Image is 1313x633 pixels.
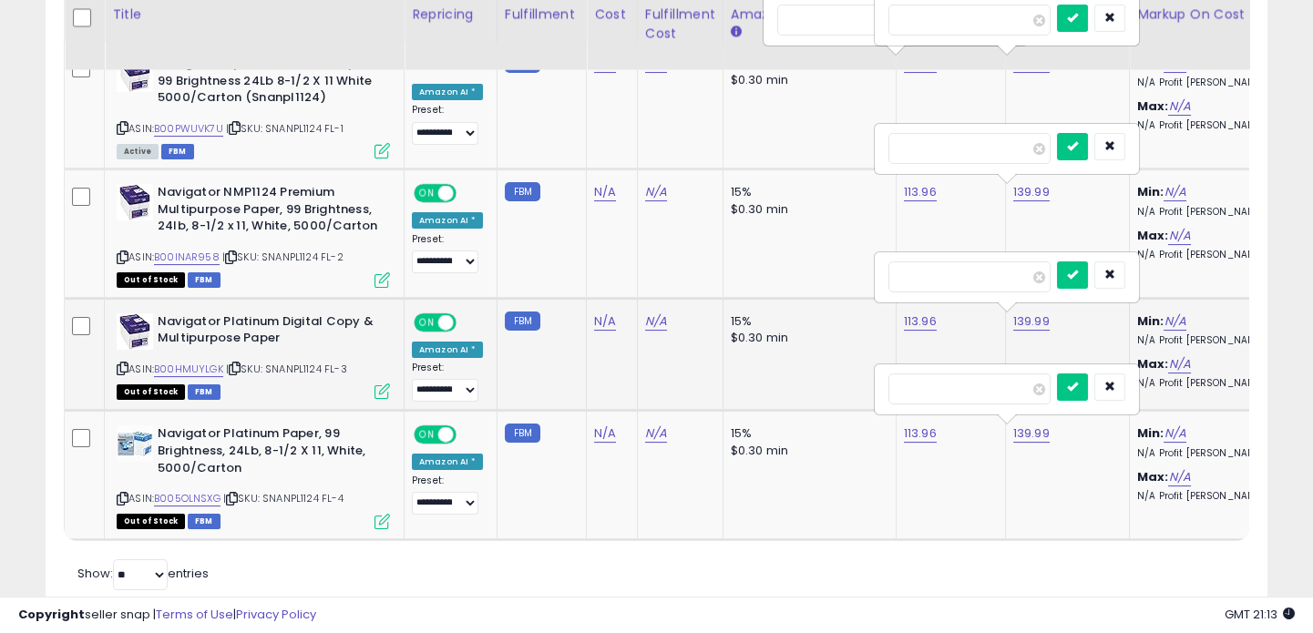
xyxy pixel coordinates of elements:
[1164,183,1185,201] a: N/A
[188,272,221,288] span: FBM
[1168,468,1190,486] a: N/A
[1013,183,1050,201] a: 139.99
[904,183,937,201] a: 113.96
[505,182,540,201] small: FBM
[645,5,715,44] div: Fulfillment Cost
[412,233,483,274] div: Preset:
[1225,606,1295,623] span: 2025-09-8 21:13 GMT
[223,491,344,505] span: | SKU: SNANPL1124 FL-4
[645,424,667,443] a: N/A
[731,201,882,218] div: $0.30 min
[117,514,185,529] span: All listings that are currently out of stock and unavailable for purchase on Amazon
[158,425,379,481] b: Navigator Platinum Paper, 99 Brightness, 24Lb, 8-1/2 X 11, White, 5000/Carton
[731,443,882,459] div: $0.30 min
[188,514,221,529] span: FBM
[117,425,390,526] div: ASIN:
[117,184,153,220] img: 51RzjT1pbAL._SL40_.jpg
[1137,249,1288,261] p: N/A Profit [PERSON_NAME]
[154,250,220,265] a: B00INAR958
[1137,206,1288,219] p: N/A Profit [PERSON_NAME]
[731,72,882,88] div: $0.30 min
[1137,490,1288,503] p: N/A Profit [PERSON_NAME]
[1168,97,1190,116] a: N/A
[112,5,396,25] div: Title
[1137,5,1295,25] div: Markup on Cost
[594,312,616,331] a: N/A
[117,56,153,92] img: 51RzjT1pbAL._SL40_.jpg
[1137,377,1288,390] p: N/A Profit [PERSON_NAME]
[226,121,344,136] span: | SKU: SNANPL1124 FL-1
[1168,355,1190,373] a: N/A
[158,184,379,240] b: Navigator NMP1124 Premium Multipurpose Paper, 99 Brightness, 24lb, 8-1/2 x 11, White, 5000/Carton
[117,384,185,400] span: All listings that are currently out of stock and unavailable for purchase on Amazon
[154,121,223,137] a: B00PWUVK7U
[1137,468,1169,485] b: Max:
[1137,334,1288,347] p: N/A Profit [PERSON_NAME]
[117,313,153,350] img: 51RzjT1pbAL._SL40_.jpg
[154,491,221,506] a: B005OLNSXG
[1164,312,1185,331] a: N/A
[454,427,483,443] span: OFF
[18,606,85,623] strong: Copyright
[117,56,390,157] div: ASIN:
[1013,424,1050,443] a: 139.99
[77,565,209,582] span: Show: entries
[412,454,483,470] div: Amazon AI *
[1137,227,1169,244] b: Max:
[731,184,882,200] div: 15%
[1013,312,1050,331] a: 139.99
[731,25,742,41] small: Amazon Fees.
[158,56,379,111] b: Navigator Npl1124 Platinum Paper 99 Brightness 24Lb 8-1/2 X 11 White 5000/Carton (Snanpl1124)
[117,313,390,398] div: ASIN:
[1137,183,1164,200] b: Min:
[1137,355,1169,373] b: Max:
[505,311,540,331] small: FBM
[412,5,489,25] div: Repricing
[415,314,438,330] span: ON
[226,362,347,376] span: | SKU: SNANPL1124 FL-3
[412,212,483,229] div: Amazon AI *
[1137,312,1164,330] b: Min:
[1137,447,1288,460] p: N/A Profit [PERSON_NAME]
[454,186,483,201] span: OFF
[18,607,316,624] div: seller snap | |
[1164,424,1185,443] a: N/A
[1137,97,1169,115] b: Max:
[117,425,153,462] img: 41kkh4XzH7L._SL40_.jpg
[412,104,483,145] div: Preset:
[1168,227,1190,245] a: N/A
[236,606,316,623] a: Privacy Policy
[415,186,438,201] span: ON
[505,5,579,25] div: Fulfillment
[117,184,390,285] div: ASIN:
[731,5,888,25] div: Amazon Fees
[154,362,223,377] a: B00HMUYLGK
[645,183,667,201] a: N/A
[904,424,937,443] a: 113.96
[731,313,882,330] div: 15%
[188,384,221,400] span: FBM
[731,330,882,346] div: $0.30 min
[117,144,159,159] span: All listings currently available for purchase on Amazon
[594,5,630,25] div: Cost
[1137,424,1164,442] b: Min:
[594,424,616,443] a: N/A
[594,183,616,201] a: N/A
[1137,119,1288,132] p: N/A Profit [PERSON_NAME]
[415,427,438,443] span: ON
[117,272,185,288] span: All listings that are currently out of stock and unavailable for purchase on Amazon
[412,362,483,403] div: Preset:
[412,475,483,516] div: Preset:
[1137,55,1164,72] b: Min:
[1137,77,1288,89] p: N/A Profit [PERSON_NAME]
[161,144,194,159] span: FBM
[904,312,937,331] a: 113.96
[731,425,882,442] div: 15%
[158,313,379,352] b: Navigator Platinum Digital Copy & Multipurpose Paper
[645,312,667,331] a: N/A
[454,314,483,330] span: OFF
[505,424,540,443] small: FBM
[412,342,483,358] div: Amazon AI *
[222,250,344,264] span: | SKU: SNANPL1124 FL-2
[156,606,233,623] a: Terms of Use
